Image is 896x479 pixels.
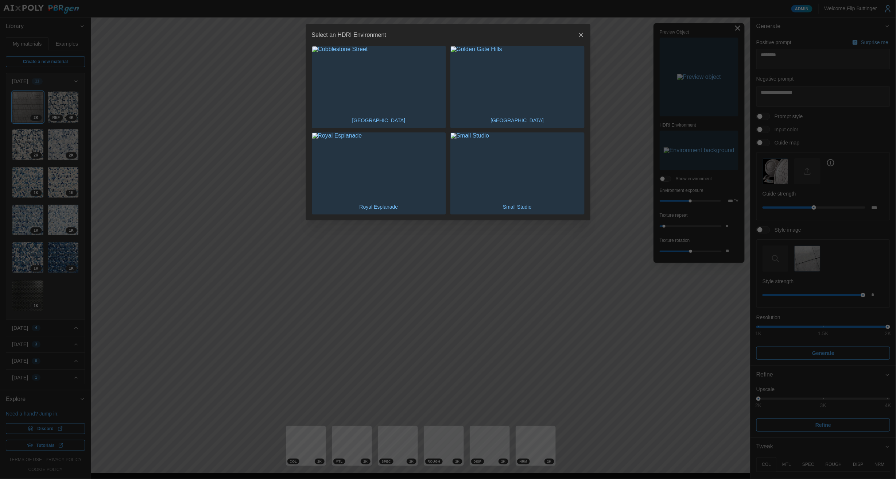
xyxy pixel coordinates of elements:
button: Cobblestone Street[GEOGRAPHIC_DATA] [312,46,446,128]
p: Royal Esplanade [356,200,402,214]
img: Cobblestone Street [312,46,446,113]
button: Royal EsplanadeRoyal Esplanade [312,132,446,215]
button: Golden Gate Hills[GEOGRAPHIC_DATA] [450,46,585,128]
p: [GEOGRAPHIC_DATA] [349,113,409,128]
p: Small Studio [499,200,535,214]
img: Royal Esplanade [312,133,446,200]
img: Small Studio [451,133,584,200]
p: [GEOGRAPHIC_DATA] [487,113,548,128]
img: Golden Gate Hills [451,46,584,113]
h2: Select an HDRI Environment [312,32,387,38]
button: Small StudioSmall Studio [450,132,585,215]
